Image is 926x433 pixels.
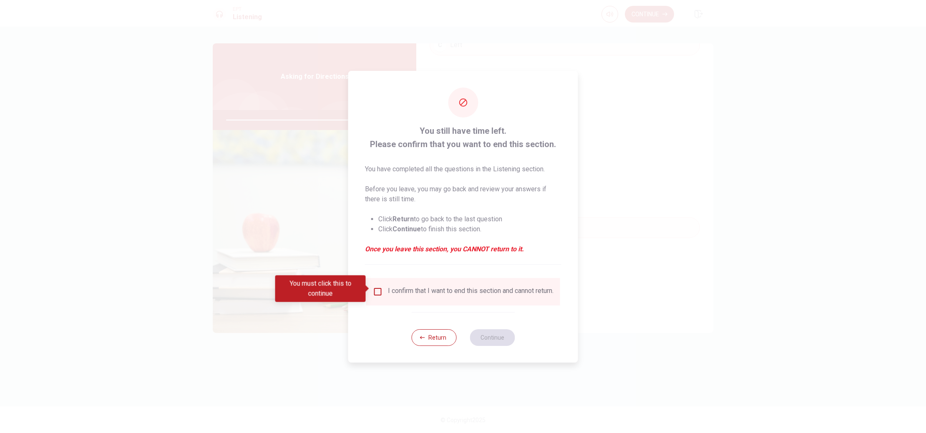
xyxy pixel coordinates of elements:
[365,164,561,174] p: You have completed all the questions in the Listening section.
[388,287,554,297] div: I confirm that I want to end this section and cannot return.
[378,214,561,224] li: Click to go back to the last question
[393,225,421,233] strong: Continue
[411,329,456,346] button: Return
[373,287,383,297] span: You must click this to continue
[275,275,366,302] div: You must click this to continue
[365,184,561,204] p: Before you leave, you may go back and review your answers if there is still time.
[365,244,561,254] em: Once you leave this section, you CANNOT return to it.
[393,215,414,223] strong: Return
[378,224,561,234] li: Click to finish this section.
[365,124,561,151] span: You still have time left. Please confirm that you want to end this section.
[470,329,515,346] button: Continue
